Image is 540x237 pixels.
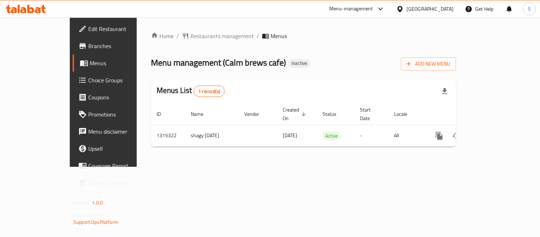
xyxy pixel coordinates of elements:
span: Start Date [360,105,380,123]
td: shagy [DATE] [185,125,238,146]
button: more [431,127,448,144]
span: Vendor [244,110,268,118]
span: Choice Groups [88,76,154,84]
td: 1315322 [151,125,185,146]
span: Inactive [289,60,310,66]
a: Restaurants management [182,32,254,40]
th: Actions [425,103,505,125]
a: Promotions [73,106,160,123]
button: Add New Menu [401,57,456,71]
a: Support.OpsPlatform [73,217,119,227]
div: Inactive [289,59,310,68]
h2: Menus List [157,85,225,97]
span: Name [191,110,213,118]
span: Coverage Report [88,161,154,170]
div: [GEOGRAPHIC_DATA] [407,5,454,13]
span: [DATE] [283,131,297,140]
a: Coupons [73,89,160,106]
span: Promotions [88,110,154,119]
a: Home [151,32,174,40]
a: Upsell [73,140,160,157]
li: / [177,32,179,40]
span: Get support on: [73,210,106,220]
a: Menu disclaimer [73,123,160,140]
a: Menus [73,55,160,72]
td: - [354,125,388,146]
nav: breadcrumb [151,32,456,40]
span: Status [323,110,346,118]
div: Export file [436,83,453,100]
a: Edit Restaurant [73,20,160,37]
span: Menus [271,32,287,40]
span: Active [323,132,341,140]
span: Menus [90,59,154,67]
span: Upsell [88,144,154,153]
span: Add New Menu [407,60,450,68]
span: S [528,5,531,13]
span: 1.0.0 [92,198,103,207]
span: Restaurants management [190,32,254,40]
span: 1 record(s) [194,88,224,95]
div: Menu-management [329,5,373,13]
span: ID [157,110,170,118]
table: enhanced table [151,103,505,147]
span: Edit Restaurant [88,25,154,33]
a: Choice Groups [73,72,160,89]
span: Grocery Checklist [88,179,154,187]
div: Active [323,132,341,140]
a: Branches [73,37,160,55]
td: All [388,125,425,146]
button: Change Status [448,127,465,144]
a: Grocery Checklist [73,174,160,191]
span: Coupons [88,93,154,102]
div: Total records count [194,86,225,97]
span: Created On [283,105,308,123]
span: Menu management ( Calm brews cafe ) [151,55,286,71]
a: Coverage Report [73,157,160,174]
span: Menu disclaimer [88,127,154,136]
span: Branches [88,42,154,50]
span: Version: [73,198,91,207]
li: / [257,32,259,40]
span: Locale [394,110,416,118]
